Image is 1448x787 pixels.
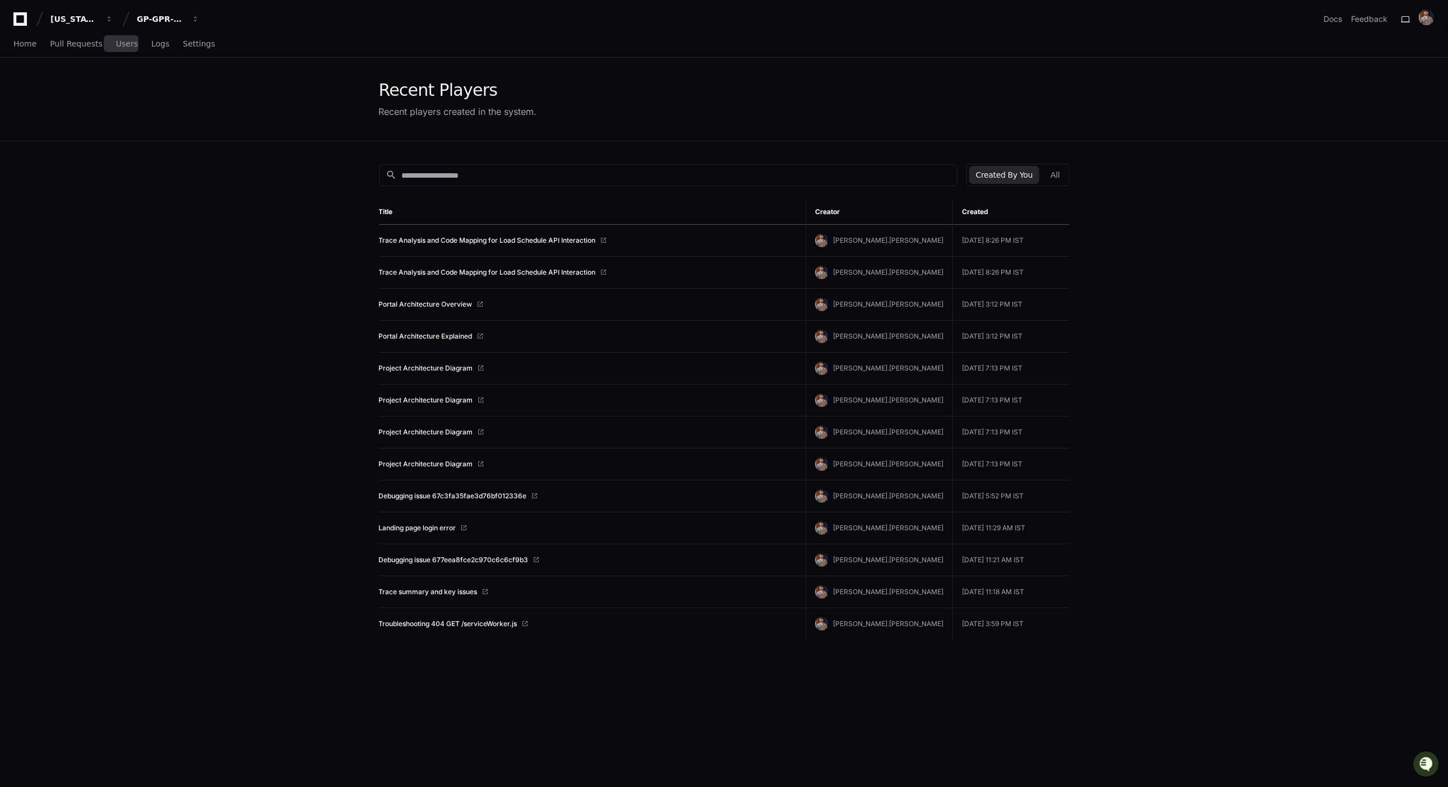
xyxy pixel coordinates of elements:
[379,492,527,501] a: Debugging issue 67c3fa35fae3d76bf012336e
[386,169,397,180] mat-icon: search
[191,87,204,100] button: Start new chat
[833,268,943,276] span: [PERSON_NAME].[PERSON_NAME]
[379,80,537,100] div: Recent Players
[13,31,36,57] a: Home
[379,555,529,564] a: Debugging issue 677eea8fce2c970c6c6cf9b3
[833,428,943,436] span: [PERSON_NAME].[PERSON_NAME]
[38,95,142,104] div: We're available if you need us!
[953,321,1070,353] td: [DATE] 3:12 PM IST
[1419,10,1435,25] img: 176496148
[1324,13,1342,25] a: Docs
[953,576,1070,608] td: [DATE] 11:18 AM IST
[46,9,118,29] button: [US_STATE] Pacific
[833,460,943,468] span: [PERSON_NAME].[PERSON_NAME]
[953,385,1070,416] td: [DATE] 7:13 PM IST
[11,140,29,158] img: Mr Abhinav Kumar
[833,587,943,596] span: [PERSON_NAME].[PERSON_NAME]
[833,236,943,244] span: [PERSON_NAME].[PERSON_NAME]
[379,460,473,469] a: Project Architecture Diagram
[110,150,133,159] span: [DATE]
[953,480,1070,512] td: [DATE] 5:52 PM IST
[79,175,136,184] a: Powered byPylon
[953,353,1070,385] td: [DATE] 7:13 PM IST
[11,122,75,131] div: Past conversations
[815,425,829,439] img: 176496148
[815,585,829,599] img: 176496148
[815,393,829,407] img: 176496148
[815,457,829,471] img: 176496148
[969,166,1039,184] button: Created By You
[174,120,204,133] button: See all
[833,332,943,340] span: [PERSON_NAME].[PERSON_NAME]
[183,40,215,47] span: Settings
[833,396,943,404] span: [PERSON_NAME].[PERSON_NAME]
[815,521,829,535] img: 176496148
[815,553,829,567] img: 176496148
[379,396,473,405] a: Project Architecture Diagram
[953,608,1070,640] td: [DATE] 3:59 PM IST
[137,13,185,25] div: GP-GPR-CXPortal
[379,268,596,277] a: Trace Analysis and Code Mapping for Load Schedule API Interaction
[379,428,473,437] a: Project Architecture Diagram
[815,298,829,311] img: 176496148
[815,266,829,279] img: 176496148
[116,31,138,57] a: Users
[379,524,456,533] a: Landing page login error
[815,362,829,375] img: 176496148
[379,236,596,245] a: Trace Analysis and Code Mapping for Load Schedule API Interaction
[50,40,102,47] span: Pull Requests
[953,289,1070,321] td: [DATE] 3:12 PM IST
[116,40,138,47] span: Users
[815,330,829,343] img: 176496148
[953,257,1070,289] td: [DATE] 8:26 PM IST
[132,9,204,29] button: GP-GPR-CXPortal
[815,617,829,631] img: 176496148
[833,492,943,500] span: [PERSON_NAME].[PERSON_NAME]
[953,200,1070,225] th: Created
[953,448,1070,480] td: [DATE] 7:13 PM IST
[953,544,1070,576] td: [DATE] 11:21 AM IST
[379,300,473,309] a: Portal Architecture Overview
[953,225,1070,257] td: [DATE] 8:26 PM IST
[833,555,943,564] span: [PERSON_NAME].[PERSON_NAME]
[833,619,943,628] span: [PERSON_NAME].[PERSON_NAME]
[38,84,184,95] div: Start new chat
[833,524,943,532] span: [PERSON_NAME].[PERSON_NAME]
[151,31,169,57] a: Logs
[50,31,102,57] a: Pull Requests
[112,175,136,184] span: Pylon
[379,587,478,596] a: Trace summary and key issues
[379,200,806,225] th: Title
[1044,166,1066,184] button: All
[183,31,215,57] a: Settings
[953,512,1070,544] td: [DATE] 11:29 AM IST
[13,40,36,47] span: Home
[833,300,943,308] span: [PERSON_NAME].[PERSON_NAME]
[379,332,473,341] a: Portal Architecture Explained
[11,11,34,34] img: PlayerZero
[11,45,204,63] div: Welcome
[815,234,829,247] img: 176496148
[104,150,108,159] span: •
[833,364,943,372] span: [PERSON_NAME].[PERSON_NAME]
[1412,750,1442,780] iframe: Open customer support
[35,150,101,159] span: Mr [PERSON_NAME]
[1351,13,1387,25] button: Feedback
[953,416,1070,448] td: [DATE] 7:13 PM IST
[379,105,537,118] div: Recent players created in the system.
[11,84,31,104] img: 1756235613930-3d25f9e4-fa56-45dd-b3ad-e072dfbd1548
[379,619,517,628] a: Troubleshooting 404 GET /serviceWorker.js
[151,40,169,47] span: Logs
[379,364,473,373] a: Project Architecture Diagram
[50,13,99,25] div: [US_STATE] Pacific
[815,489,829,503] img: 176496148
[806,200,953,225] th: Creator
